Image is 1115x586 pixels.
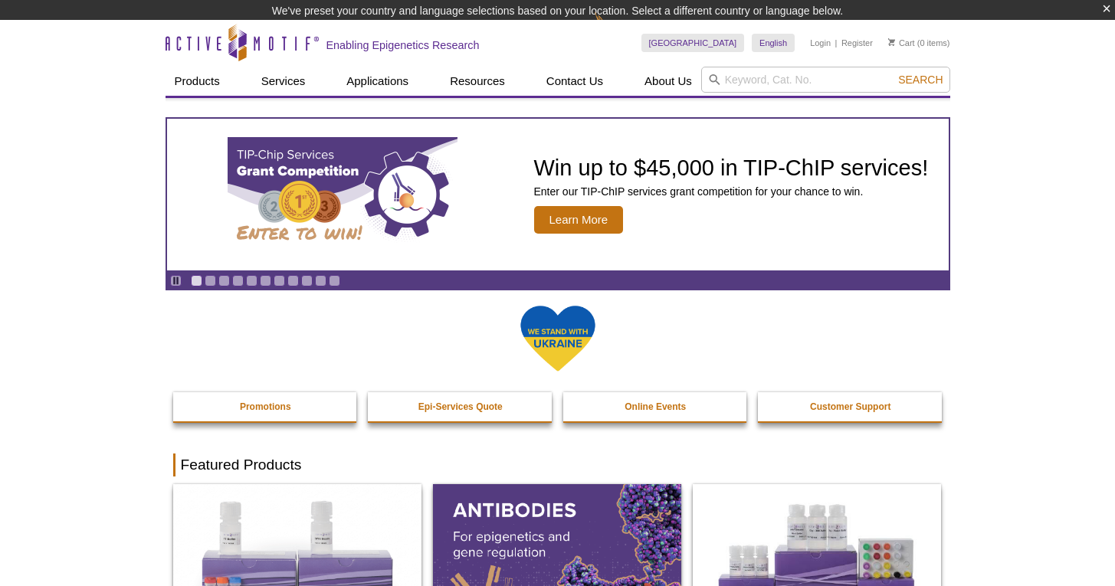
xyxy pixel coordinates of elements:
a: Go to slide 8 [287,275,299,286]
li: | [835,34,838,52]
a: Services [252,67,315,96]
a: Go to slide 6 [260,275,271,286]
a: Toggle autoplay [170,275,182,286]
a: Contact Us [537,67,612,96]
a: English [752,34,795,52]
a: Products [166,67,229,96]
a: Go to slide 5 [246,275,257,286]
a: Go to slide 9 [301,275,313,286]
h2: Win up to $45,000 in TIP-ChIP services! [534,156,929,179]
strong: Online Events [625,401,686,412]
img: TIP-ChIP Services Grant Competition [228,137,457,252]
a: Go to slide 11 [329,275,340,286]
a: Go to slide 2 [205,275,216,286]
a: Applications [337,67,418,96]
h2: Enabling Epigenetics Research [326,38,480,52]
a: Go to slide 3 [218,275,230,286]
a: Go to slide 7 [274,275,285,286]
strong: Customer Support [810,401,890,412]
a: Promotions [173,392,359,421]
a: TIP-ChIP Services Grant Competition Win up to $45,000 in TIP-ChIP services! Enter our TIP-ChIP se... [167,119,949,270]
a: [GEOGRAPHIC_DATA] [641,34,745,52]
a: Go to slide 10 [315,275,326,286]
p: Enter our TIP-ChIP services grant competition for your chance to win. [534,185,929,198]
button: Search [894,73,947,87]
a: About Us [635,67,701,96]
a: Epi-Services Quote [368,392,553,421]
img: Change Here [595,11,635,47]
article: TIP-ChIP Services Grant Competition [167,119,949,270]
span: Search [898,74,943,86]
h2: Featured Products [173,453,943,476]
strong: Epi-Services Quote [418,401,503,412]
img: Your Cart [888,38,895,46]
a: Customer Support [758,392,943,421]
a: Resources [441,67,514,96]
input: Keyword, Cat. No. [701,67,950,93]
a: Cart [888,38,915,48]
a: Online Events [563,392,749,421]
a: Register [841,38,873,48]
a: Go to slide 1 [191,275,202,286]
span: Learn More [534,206,624,234]
a: Login [810,38,831,48]
li: (0 items) [888,34,950,52]
a: Go to slide 4 [232,275,244,286]
strong: Promotions [240,401,291,412]
img: We Stand With Ukraine [520,304,596,372]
